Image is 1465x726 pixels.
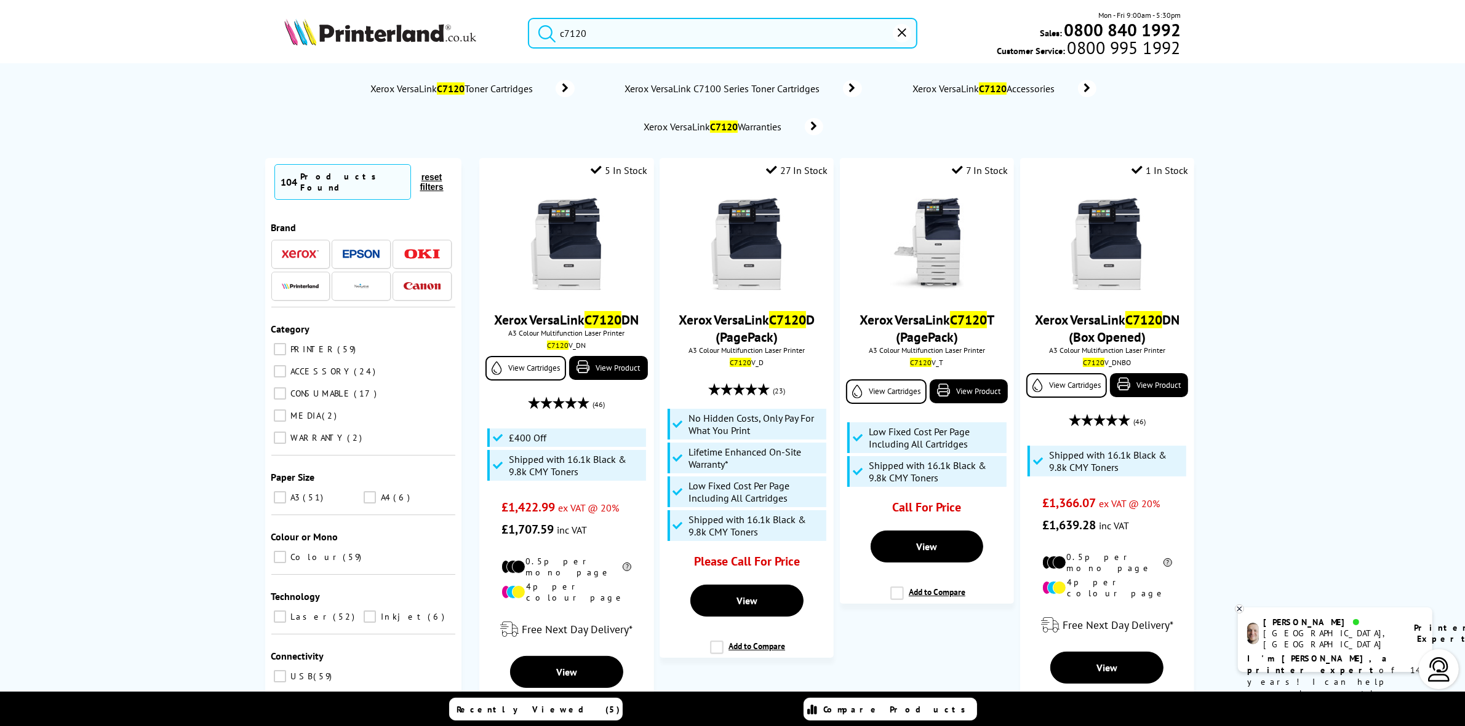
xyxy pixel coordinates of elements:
[1026,345,1188,355] span: A3 Colour Multifunction Laser Printer
[404,282,441,290] img: Canon
[624,82,824,95] span: Xerox VersaLink C7100 Series Toner Cartridges
[952,164,1008,176] div: 7 In Stock
[689,446,823,470] span: Lifetime Enhanced On-Site Warranty*
[766,164,828,176] div: 27 In Stock
[288,410,321,421] span: MEDIA
[271,650,324,662] span: Connectivity
[485,328,647,337] span: A3 Colour Multifunction Laser Printer
[1061,198,1153,290] img: Xerox-C7120-Front-Main-Small.jpg
[773,379,785,403] span: (23)
[1042,495,1096,511] span: £1,366.07
[274,610,286,623] input: Laser 52
[288,671,313,682] span: USB
[1040,27,1062,39] span: Sales:
[930,379,1008,403] a: View Product
[501,581,631,603] li: 4p per colour page
[354,388,380,399] span: 17
[288,388,353,399] span: CONSUMABLE
[1042,577,1172,599] li: 4p per colour page
[501,521,554,537] span: £1,707.59
[679,311,815,345] a: Xerox VersaLinkC7120D (PagePack)
[1063,618,1173,632] span: Free Next Day Delivery*
[769,311,806,328] mark: C7120
[1099,519,1129,532] span: inc VAT
[593,393,605,416] span: (46)
[288,344,337,355] span: PRINTER
[288,366,353,377] span: ACCESSORY
[1035,311,1180,345] a: Xerox VersaLinkC7120DN (Box Opened)
[585,311,621,328] mark: C7120
[682,553,812,575] div: Please Call For Price
[271,221,297,234] span: Brand
[1110,373,1188,397] a: View Product
[880,198,973,290] img: xerox-c7100t-front-3-tray-small.jpg
[274,551,286,563] input: Colour 59
[288,492,302,503] span: A3
[485,612,647,647] div: modal_delivery
[1042,517,1096,533] span: £1,639.28
[689,412,823,436] span: No Hidden Costs, Only Pay For What You Print
[1247,623,1259,644] img: ashley-livechat.png
[271,471,315,483] span: Paper Size
[274,365,286,377] input: ACCESSORY 24
[701,198,793,290] img: Xerox-C7120-Front-Main-Small.jpg
[1125,311,1162,328] mark: C7120
[950,311,987,328] mark: C7120
[378,492,392,503] span: A4
[274,387,286,400] input: CONSUMABLE 17
[1049,449,1183,473] span: Shipped with 16.1k Black & 9.8k CMY Toners
[271,531,338,543] span: Colour or Mono
[1062,24,1181,36] a: 0800 840 1992
[1098,9,1181,21] span: Mon - Fri 9:00am - 5:30pm
[501,499,555,515] span: £1,422.99
[1099,497,1160,510] span: ex VAT @ 20%
[274,409,286,422] input: MEDIA 2
[343,551,365,562] span: 59
[501,556,631,578] li: 0.5p per mono page
[457,704,621,715] span: Recently Viewed (5)
[860,311,994,345] a: Xerox VersaLinkC7120T (PagePack)
[509,453,643,478] span: Shipped with 16.1k Black & 9.8k CMY Toners
[1133,410,1146,433] span: (46)
[869,459,1003,484] span: Shipped with 16.1k Black & 9.8k CMY Toners
[1029,358,1185,367] div: V_DNBO
[369,80,575,97] a: Xerox VersaLinkC7120Toner Cartridges
[288,432,346,443] span: WARRANTY
[494,311,639,328] a: Xerox VersaLinkC7120DN
[846,345,1008,355] span: A3 Colour Multifunction Laser Printer
[437,82,465,95] mark: C7120
[547,341,569,350] mark: C7120
[411,172,452,192] button: reset filters
[274,432,286,444] input: WARRANTY 2
[846,379,927,404] a: View Cartridges
[824,704,973,715] span: Compare Products
[911,82,1060,95] span: Xerox VersaLink Accessories
[624,80,862,97] a: Xerox VersaLink C7100 Series Toner Cartridges
[916,540,937,553] span: View
[1264,617,1399,628] div: [PERSON_NAME]
[343,250,380,259] img: Epson
[979,82,1007,95] mark: C7120
[404,249,441,259] img: OKI
[1247,653,1391,676] b: I'm [PERSON_NAME], a printer expert
[558,502,619,514] span: ex VAT @ 20%
[710,641,785,664] label: Add to Compare
[997,42,1181,57] span: Customer Service:
[393,492,413,503] span: 6
[911,80,1096,97] a: Xerox VersaLinkC7120Accessories
[522,622,633,636] span: Free Next Day Delivery*
[642,118,823,135] a: Xerox VersaLinkC7120Warranties
[1064,18,1181,41] b: 0800 840 1992
[557,524,587,536] span: inc VAT
[689,513,823,538] span: Shipped with 16.1k Black & 9.8k CMY Toners
[428,611,447,622] span: 6
[1026,608,1188,642] div: modal_delivery
[284,18,476,45] img: Printerland Logo
[862,499,992,521] div: Call For Price
[869,425,1003,450] span: Low Fixed Cost Per Page Including All Cartridges
[354,366,379,377] span: 24
[274,670,286,682] input: USB 59
[890,586,965,610] label: Add to Compare
[871,531,984,562] a: View
[354,278,369,294] img: Navigator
